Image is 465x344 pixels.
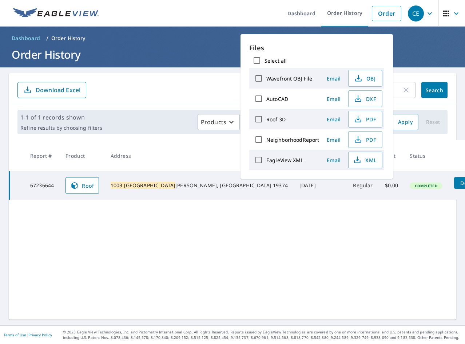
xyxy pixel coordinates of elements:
[322,73,345,84] button: Email
[111,182,175,189] mark: 1003 [GEOGRAPHIC_DATA]
[111,182,288,189] div: [PERSON_NAME], [GEOGRAPHIC_DATA] 19374
[13,8,99,19] img: EV Logo
[70,181,94,190] span: Roof
[353,74,376,83] span: OBJ
[322,134,345,145] button: Email
[294,171,322,200] td: [DATE]
[348,70,382,87] button: OBJ
[249,43,384,53] p: Files
[266,116,286,123] label: Roof 3D
[347,171,379,200] td: Regular
[379,171,404,200] td: $0.00
[348,152,382,168] button: XML
[322,155,345,166] button: Email
[20,125,102,131] p: Refine results by choosing filters
[46,34,48,43] li: /
[265,57,287,64] label: Select all
[9,32,43,44] a: Dashboard
[348,111,382,128] button: PDF
[51,35,86,42] p: Order History
[348,90,382,107] button: DXF
[9,47,456,62] h1: Order History
[20,113,102,122] p: 1-1 of 1 records shown
[372,6,401,21] a: Order
[353,94,376,103] span: DXF
[266,136,319,143] label: NeighborhoodReport
[348,131,382,148] button: PDF
[266,157,303,164] label: EagleView XML
[17,82,86,98] button: Download Excel
[427,87,442,94] span: Search
[24,171,60,200] td: 67236644
[201,118,226,126] p: Products
[63,329,461,340] p: © 2025 Eagle View Technologies, Inc. and Pictometry International Corp. All Rights Reserved. Repo...
[4,333,52,337] p: |
[28,332,52,337] a: Privacy Policy
[60,140,105,171] th: Product
[9,32,456,44] nav: breadcrumb
[36,86,80,94] p: Download Excel
[325,157,342,164] span: Email
[353,115,376,124] span: PDF
[322,114,345,125] button: Email
[105,140,294,171] th: Address
[421,82,448,98] button: Search
[266,95,288,102] label: AutoCAD
[325,136,342,143] span: Email
[322,93,345,105] button: Email
[353,135,376,144] span: PDF
[408,5,424,21] div: CE
[353,156,376,164] span: XML
[392,114,418,130] button: Apply
[266,75,312,82] label: Wavefront OBJ File
[325,95,342,102] span: Email
[4,332,26,337] a: Terms of Use
[410,183,441,188] span: Completed
[404,140,448,171] th: Status
[325,116,342,123] span: Email
[398,118,413,127] span: Apply
[198,114,240,130] button: Products
[65,177,99,194] a: Roof
[12,35,40,42] span: Dashboard
[325,75,342,82] span: Email
[24,140,60,171] th: Report #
